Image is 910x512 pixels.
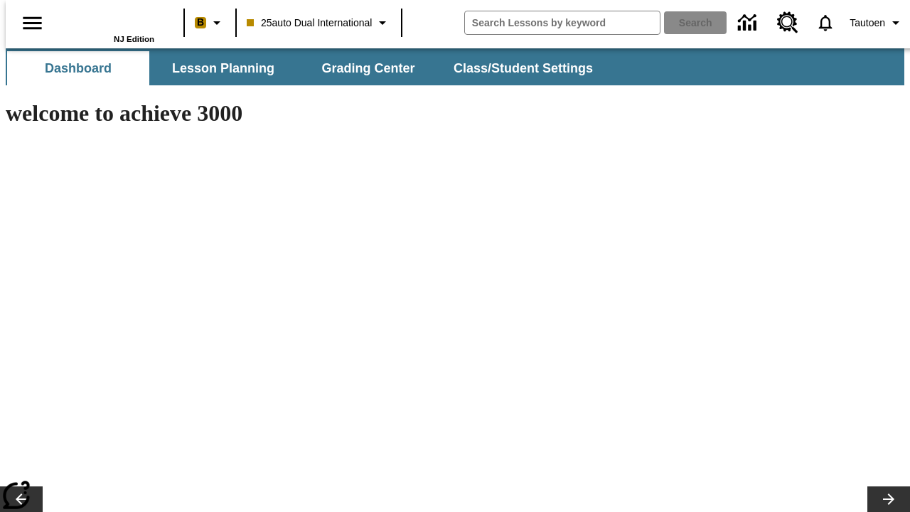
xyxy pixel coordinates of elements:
[454,60,593,77] span: Class/Student Settings
[442,51,604,85] button: Class/Student Settings
[6,48,904,85] div: SubNavbar
[197,14,204,31] span: B
[6,100,620,127] h1: welcome to achieve 3000
[11,2,53,44] button: Open side menu
[465,11,660,34] input: search field
[45,60,112,77] span: Dashboard
[297,51,439,85] button: Grading Center
[152,51,294,85] button: Lesson Planning
[62,6,154,35] a: Home
[850,16,885,31] span: Tautoen
[729,4,769,43] a: Data Center
[6,51,606,85] div: SubNavbar
[62,5,154,43] div: Home
[867,486,910,512] button: Lesson carousel, Next
[807,4,844,41] a: Notifications
[247,16,372,31] span: 25auto Dual International
[114,35,154,43] span: NJ Edition
[172,60,274,77] span: Lesson Planning
[7,51,149,85] button: Dashboard
[844,10,910,36] button: Profile/Settings
[769,4,807,42] a: Resource Center, Will open in new tab
[241,10,397,36] button: Class: 25auto Dual International, Select your class
[321,60,414,77] span: Grading Center
[189,10,231,36] button: Boost Class color is peach. Change class color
